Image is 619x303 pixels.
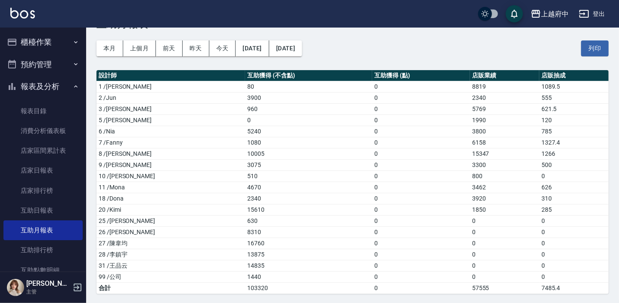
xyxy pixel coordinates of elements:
[372,226,470,238] td: 0
[470,193,539,204] td: 3920
[470,70,539,81] th: 店販業績
[3,181,83,201] a: 店家排行榜
[245,114,372,126] td: 0
[3,260,83,280] a: 互助點數明細
[3,53,83,76] button: 預約管理
[96,70,245,81] th: 設計師
[470,148,539,159] td: 15347
[236,40,269,56] button: [DATE]
[539,103,609,114] td: 621.5
[209,40,236,56] button: 今天
[372,193,470,204] td: 0
[539,70,609,81] th: 店販抽成
[539,182,609,193] td: 626
[245,126,372,137] td: 5240
[245,226,372,238] td: 8310
[372,103,470,114] td: 0
[245,271,372,282] td: 1440
[7,279,24,296] img: Person
[470,215,539,226] td: 0
[539,238,609,249] td: 0
[470,103,539,114] td: 5769
[372,137,470,148] td: 0
[96,282,245,294] td: 合計
[10,8,35,19] img: Logo
[3,141,83,161] a: 店家區間累計表
[470,159,539,170] td: 3300
[372,271,470,282] td: 0
[539,92,609,103] td: 555
[96,92,245,103] td: 2 /Jun
[539,148,609,159] td: 1266
[269,40,302,56] button: [DATE]
[245,260,372,271] td: 14835
[541,9,569,19] div: 上越府中
[96,40,123,56] button: 本月
[470,92,539,103] td: 2340
[372,92,470,103] td: 0
[245,182,372,193] td: 4670
[245,159,372,170] td: 3075
[245,282,372,294] td: 103320
[539,271,609,282] td: 0
[245,215,372,226] td: 630
[245,170,372,182] td: 510
[372,282,470,294] td: 0
[3,201,83,220] a: 互助日報表
[96,238,245,249] td: 27 /陳韋均
[26,288,70,296] p: 主管
[372,249,470,260] td: 0
[245,204,372,215] td: 15610
[539,282,609,294] td: 7485.4
[245,137,372,148] td: 1080
[96,148,245,159] td: 8 /[PERSON_NAME]
[96,182,245,193] td: 11 /Mona
[96,114,245,126] td: 5 /[PERSON_NAME]
[96,249,245,260] td: 28 /李鎮宇
[506,5,523,22] button: save
[3,161,83,180] a: 店家日報表
[372,159,470,170] td: 0
[372,81,470,92] td: 0
[245,103,372,114] td: 960
[470,182,539,193] td: 3462
[372,238,470,249] td: 0
[539,114,609,126] td: 120
[470,204,539,215] td: 1850
[96,126,245,137] td: 6 /Nia
[527,5,572,23] button: 上越府中
[96,260,245,271] td: 31 /王品云
[245,81,372,92] td: 80
[539,226,609,238] td: 0
[96,193,245,204] td: 18 /Dona
[539,260,609,271] td: 0
[470,282,539,294] td: 57555
[470,226,539,238] td: 0
[539,204,609,215] td: 285
[123,40,156,56] button: 上個月
[3,31,83,53] button: 櫃檯作業
[245,193,372,204] td: 2340
[372,126,470,137] td: 0
[470,260,539,271] td: 0
[96,159,245,170] td: 9 /[PERSON_NAME]
[3,75,83,98] button: 報表及分析
[96,271,245,282] td: 99 /公司
[539,193,609,204] td: 310
[539,249,609,260] td: 0
[575,6,609,22] button: 登出
[96,215,245,226] td: 25 /[PERSON_NAME]
[245,238,372,249] td: 16760
[96,226,245,238] td: 26 /[PERSON_NAME]
[539,126,609,137] td: 785
[96,170,245,182] td: 10 /[PERSON_NAME]
[539,81,609,92] td: 1089.5
[96,137,245,148] td: 7 /Fanny
[26,279,70,288] h5: [PERSON_NAME]
[372,182,470,193] td: 0
[372,170,470,182] td: 0
[539,215,609,226] td: 0
[245,148,372,159] td: 10005
[372,148,470,159] td: 0
[96,81,245,92] td: 1 /[PERSON_NAME]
